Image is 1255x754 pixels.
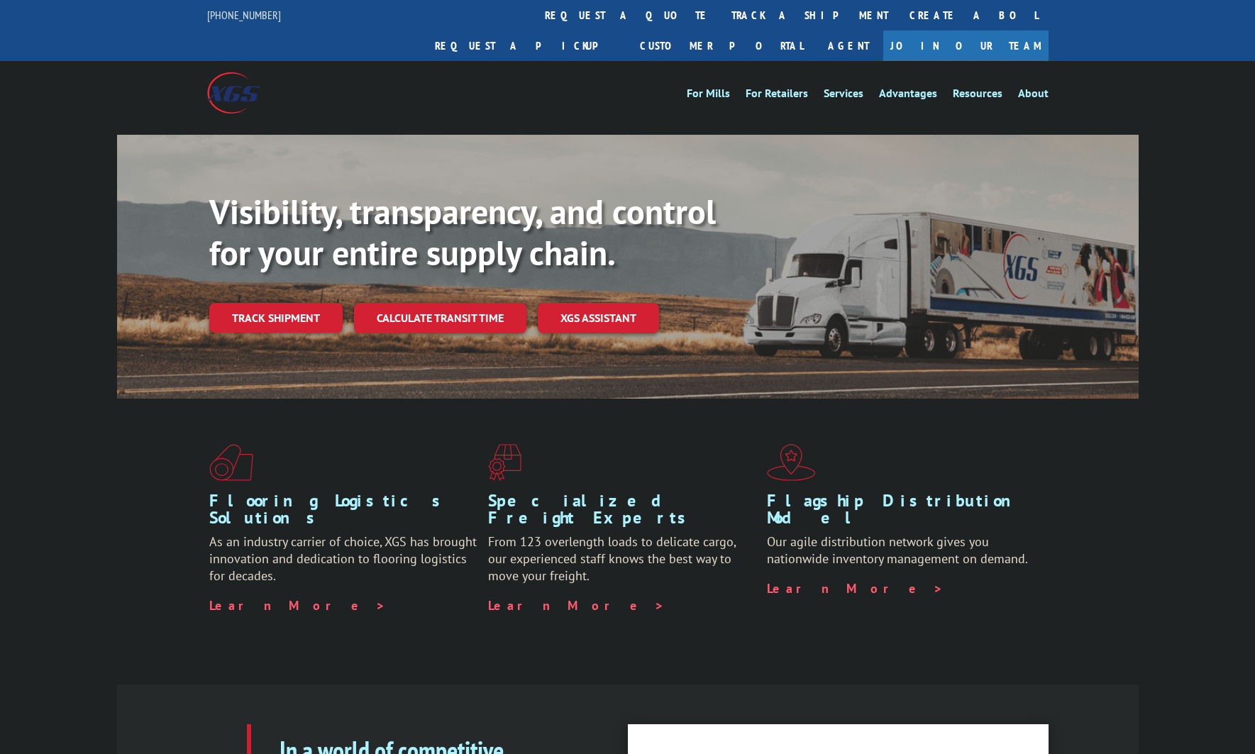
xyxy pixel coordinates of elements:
img: xgs-icon-focused-on-flooring-red [488,444,521,481]
a: Agent [814,31,883,61]
img: xgs-icon-flagship-distribution-model-red [767,444,816,481]
h1: Flagship Distribution Model [767,492,1035,533]
img: xgs-icon-total-supply-chain-intelligence-red [209,444,253,481]
a: Learn More > [209,597,386,614]
span: Our agile distribution network gives you nationwide inventory management on demand. [767,533,1028,567]
a: Join Our Team [883,31,1049,61]
a: For Mills [687,88,730,104]
a: Learn More > [767,580,944,597]
a: For Retailers [746,88,808,104]
a: [PHONE_NUMBER] [207,8,281,22]
a: About [1018,88,1049,104]
a: Services [824,88,863,104]
a: Learn More > [488,597,665,614]
a: Customer Portal [629,31,814,61]
span: As an industry carrier of choice, XGS has brought innovation and dedication to flooring logistics... [209,533,477,584]
a: Calculate transit time [354,303,526,333]
p: From 123 overlength loads to delicate cargo, our experienced staff knows the best way to move you... [488,533,756,597]
a: Advantages [879,88,937,104]
b: Visibility, transparency, and control for your entire supply chain. [209,189,716,275]
h1: Flooring Logistics Solutions [209,492,477,533]
a: Request a pickup [424,31,629,61]
a: XGS ASSISTANT [538,303,659,333]
h1: Specialized Freight Experts [488,492,756,533]
a: Track shipment [209,303,343,333]
a: Resources [953,88,1002,104]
